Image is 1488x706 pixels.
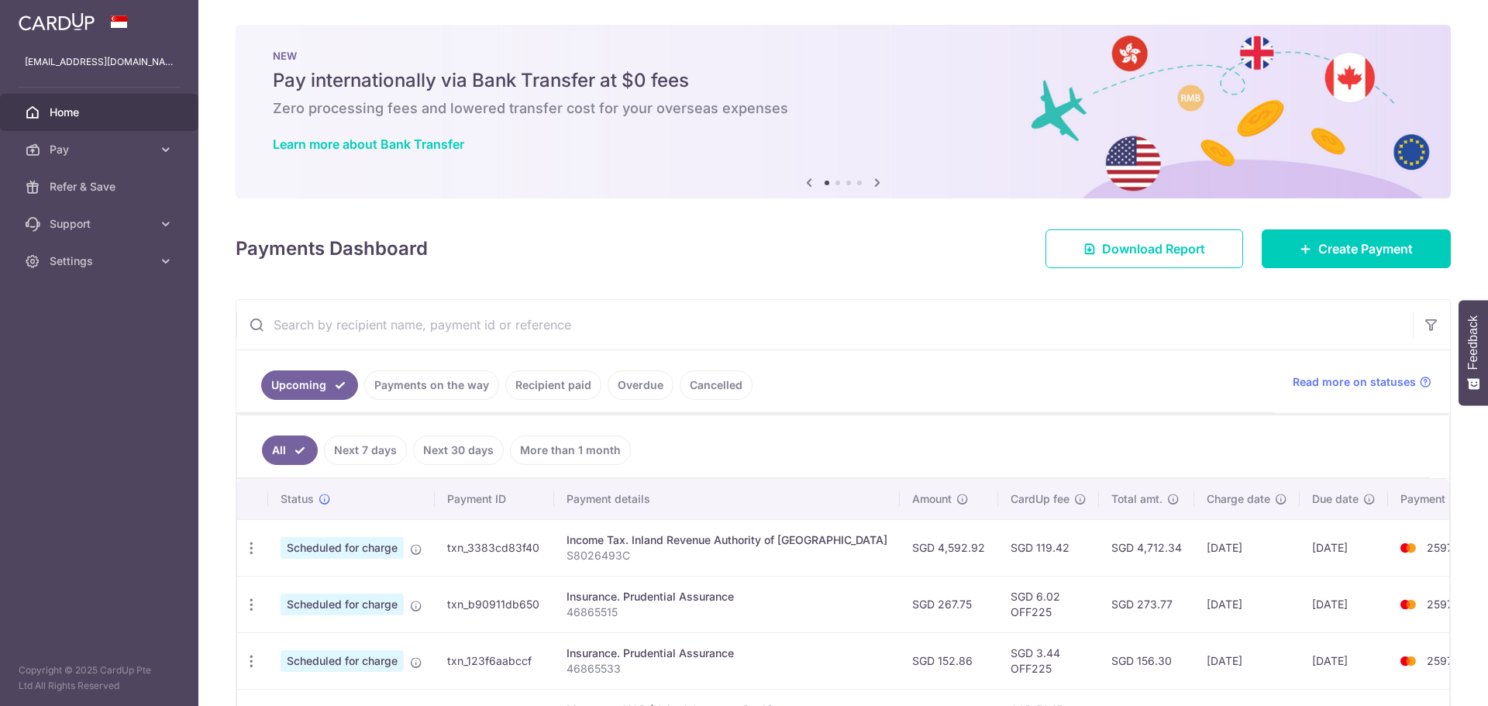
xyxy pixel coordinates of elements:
[273,50,1414,62] p: NEW
[1393,652,1424,670] img: Bank Card
[50,105,152,120] span: Home
[1466,315,1480,370] span: Feedback
[900,632,998,689] td: SGD 152.86
[1011,491,1069,507] span: CardUp fee
[273,68,1414,93] h5: Pay internationally via Bank Transfer at $0 fees
[998,632,1099,689] td: SGD 3.44 OFF225
[281,594,404,615] span: Scheduled for charge
[912,491,952,507] span: Amount
[364,370,499,400] a: Payments on the way
[1300,576,1388,632] td: [DATE]
[1102,239,1205,258] span: Download Report
[1427,598,1453,611] span: 2597
[900,519,998,576] td: SGD 4,592.92
[413,436,504,465] a: Next 30 days
[1300,519,1388,576] td: [DATE]
[1393,595,1424,614] img: Bank Card
[262,436,318,465] a: All
[1300,632,1388,689] td: [DATE]
[281,650,404,672] span: Scheduled for charge
[50,142,152,157] span: Pay
[1194,519,1300,576] td: [DATE]
[1099,576,1194,632] td: SGD 273.77
[567,661,887,677] p: 46865533
[554,479,900,519] th: Payment details
[1293,374,1416,390] span: Read more on statuses
[1045,229,1243,268] a: Download Report
[567,604,887,620] p: 46865515
[281,537,404,559] span: Scheduled for charge
[1262,229,1451,268] a: Create Payment
[567,589,887,604] div: Insurance. Prudential Assurance
[435,479,554,519] th: Payment ID
[273,136,464,152] a: Learn more about Bank Transfer
[50,253,152,269] span: Settings
[50,179,152,195] span: Refer & Save
[435,576,554,632] td: txn_b90911db650
[236,300,1413,350] input: Search by recipient name, payment id or reference
[19,12,95,31] img: CardUp
[998,519,1099,576] td: SGD 119.42
[261,370,358,400] a: Upcoming
[567,532,887,548] div: Income Tax. Inland Revenue Authority of [GEOGRAPHIC_DATA]
[505,370,601,400] a: Recipient paid
[900,576,998,632] td: SGD 267.75
[1427,654,1453,667] span: 2597
[1194,576,1300,632] td: [DATE]
[25,54,174,70] p: [EMAIL_ADDRESS][DOMAIN_NAME]
[1293,374,1431,390] a: Read more on statuses
[608,370,673,400] a: Overdue
[567,646,887,661] div: Insurance. Prudential Assurance
[1312,491,1359,507] span: Due date
[1194,632,1300,689] td: [DATE]
[435,632,554,689] td: txn_123f6aabccf
[236,25,1451,198] img: Bank transfer banner
[1393,539,1424,557] img: Bank Card
[1318,239,1413,258] span: Create Payment
[281,491,314,507] span: Status
[1099,632,1194,689] td: SGD 156.30
[50,216,152,232] span: Support
[236,235,428,263] h4: Payments Dashboard
[1459,300,1488,405] button: Feedback - Show survey
[998,576,1099,632] td: SGD 6.02 OFF225
[1111,491,1162,507] span: Total amt.
[324,436,407,465] a: Next 7 days
[680,370,753,400] a: Cancelled
[567,548,887,563] p: S8026493C
[1207,491,1270,507] span: Charge date
[435,519,554,576] td: txn_3383cd83f40
[1099,519,1194,576] td: SGD 4,712.34
[273,99,1414,118] h6: Zero processing fees and lowered transfer cost for your overseas expenses
[510,436,631,465] a: More than 1 month
[1427,541,1453,554] span: 2597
